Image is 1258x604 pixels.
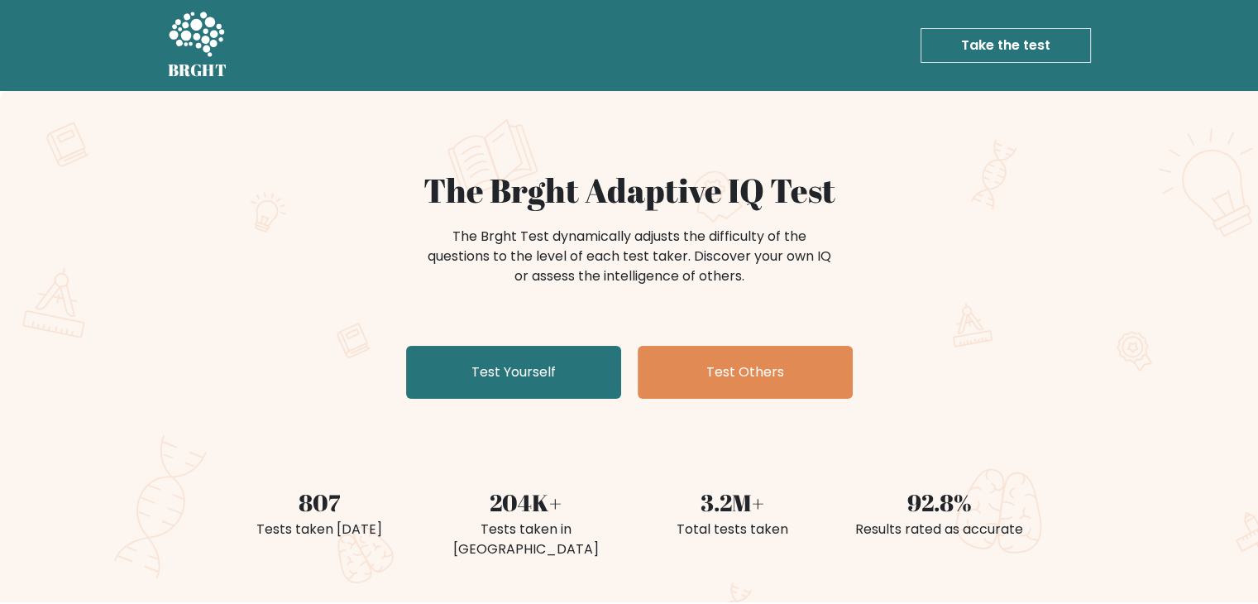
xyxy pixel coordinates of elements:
[846,520,1033,539] div: Results rated as accurate
[423,227,836,286] div: The Brght Test dynamically adjusts the difficulty of the questions to the level of each test take...
[638,346,853,399] a: Test Others
[168,60,227,80] h5: BRGHT
[921,28,1091,63] a: Take the test
[846,485,1033,520] div: 92.8%
[639,485,826,520] div: 3.2M+
[406,346,621,399] a: Test Yourself
[226,520,413,539] div: Tests taken [DATE]
[168,7,227,84] a: BRGHT
[226,485,413,520] div: 807
[639,520,826,539] div: Total tests taken
[433,485,619,520] div: 204K+
[226,170,1033,210] h1: The Brght Adaptive IQ Test
[433,520,619,559] div: Tests taken in [GEOGRAPHIC_DATA]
